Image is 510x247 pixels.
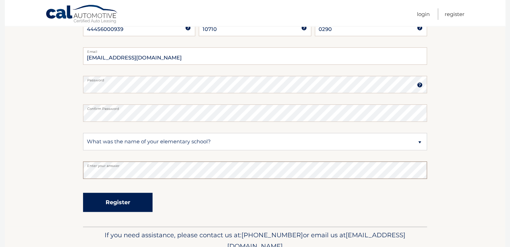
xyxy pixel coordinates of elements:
input: Email [83,47,427,65]
img: tooltip.svg [301,25,307,31]
img: tooltip.svg [417,82,422,88]
input: SSN or EIN (last 4 digits only) [315,19,427,36]
label: Confirm Password [83,104,427,110]
a: Cal Automotive [46,5,118,25]
a: Login [417,8,430,20]
img: tooltip.svg [417,25,422,31]
label: Password [83,76,427,81]
label: Email [83,47,427,53]
a: Register [445,8,464,20]
button: Register [83,193,153,212]
label: Enter your answer [83,161,427,167]
input: Account Number [83,19,195,36]
input: Zip Code [199,19,311,36]
span: [PHONE_NUMBER] [241,231,303,239]
img: tooltip.svg [185,25,191,31]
